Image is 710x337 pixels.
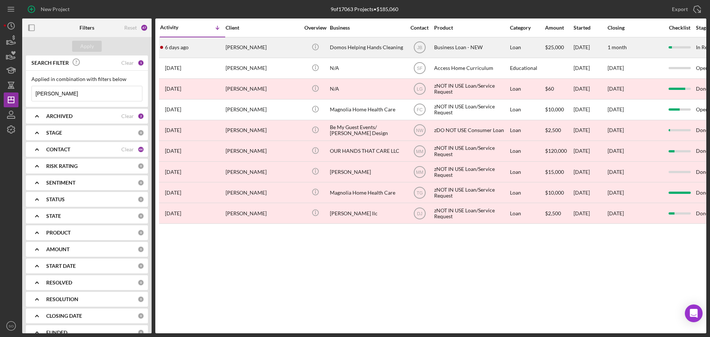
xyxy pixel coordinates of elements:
[31,60,69,66] b: SEARCH FILTER
[434,100,508,119] div: zNOT IN USE Loan/Service Request
[226,183,300,202] div: [PERSON_NAME]
[121,146,134,152] div: Clear
[138,196,144,203] div: 0
[121,113,134,119] div: Clear
[434,38,508,57] div: Business Loan - NEW
[165,169,181,175] time: 2022-08-07 02:21
[138,113,144,119] div: 2
[4,319,18,333] button: SO
[510,162,544,182] div: Loan
[138,213,144,219] div: 0
[46,313,82,319] b: CLOSING DATE
[545,25,573,31] div: Amount
[574,162,607,182] div: [DATE]
[416,87,422,92] text: LG
[608,25,663,31] div: Closing
[46,296,78,302] b: RESOLUTION
[417,66,422,71] text: SF
[434,25,508,31] div: Product
[510,79,544,99] div: Loan
[574,38,607,57] div: [DATE]
[141,24,148,31] div: 47
[685,304,703,322] div: Open Intercom Messenger
[574,79,607,99] div: [DATE]
[226,38,300,57] div: [PERSON_NAME]
[545,100,573,119] div: $10,000
[138,263,144,269] div: 0
[417,211,422,216] text: DJ
[330,141,404,161] div: OUR HANDS THAT CARE LLC
[545,162,573,182] div: $15,000
[46,330,67,336] b: FUNDED
[510,203,544,223] div: Loan
[46,263,76,269] b: START DATE
[608,127,624,133] time: [DATE]
[22,2,77,17] button: New Project
[434,162,508,182] div: zNOT IN USE Loan/Service Request
[226,58,300,78] div: [PERSON_NAME]
[46,230,71,236] b: PRODUCT
[574,58,607,78] div: [DATE]
[574,100,607,119] div: [DATE]
[406,25,433,31] div: Contact
[138,329,144,336] div: 0
[72,41,102,52] button: Apply
[138,313,144,319] div: 0
[545,38,573,57] div: $25,000
[608,210,624,216] time: [DATE]
[46,213,61,219] b: STATE
[138,229,144,236] div: 0
[510,121,544,140] div: Loan
[608,65,624,71] time: [DATE]
[138,179,144,186] div: 0
[510,38,544,57] div: Loan
[330,25,404,31] div: Business
[608,189,624,196] time: [DATE]
[165,127,181,133] time: 2023-01-05 17:51
[46,146,70,152] b: CONTACT
[434,79,508,99] div: zNOT IN USE Loan/Service Request
[510,141,544,161] div: Loan
[301,25,329,31] div: Overview
[608,106,624,112] time: [DATE]
[608,148,624,154] time: [DATE]
[434,183,508,202] div: zNOT IN USE Loan/Service Request
[608,44,627,50] time: 1 month
[574,25,607,31] div: Started
[434,141,508,161] div: zNOT IN USE Loan/Service Request
[416,128,424,133] text: NW
[545,203,573,223] div: $2,500
[138,146,144,153] div: 44
[138,163,144,169] div: 0
[226,100,300,119] div: [PERSON_NAME]
[574,141,607,161] div: [DATE]
[138,60,144,66] div: 1
[46,246,70,252] b: AMOUNT
[545,141,573,161] div: $120,000
[138,279,144,286] div: 0
[46,196,65,202] b: STATUS
[226,162,300,182] div: [PERSON_NAME]
[46,163,78,169] b: RISK RATING
[330,100,404,119] div: Magnolia Home Health Care
[417,45,422,50] text: JB
[331,6,398,12] div: 9 of 17063 Projects • $185,060
[165,65,181,71] time: 2025-02-13 17:42
[574,183,607,202] div: [DATE]
[46,180,75,186] b: SENTIMENT
[574,121,607,140] div: [DATE]
[416,169,423,175] text: MM
[138,246,144,253] div: 0
[434,58,508,78] div: Access Home Curriculum
[510,100,544,119] div: Loan
[46,113,72,119] b: ARCHIVED
[574,203,607,223] div: [DATE]
[608,169,624,175] time: [DATE]
[510,183,544,202] div: Loan
[9,324,14,328] text: SO
[545,79,573,99] div: $60
[160,24,193,30] div: Activity
[138,296,144,303] div: 0
[121,60,134,66] div: Clear
[226,25,300,31] div: Client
